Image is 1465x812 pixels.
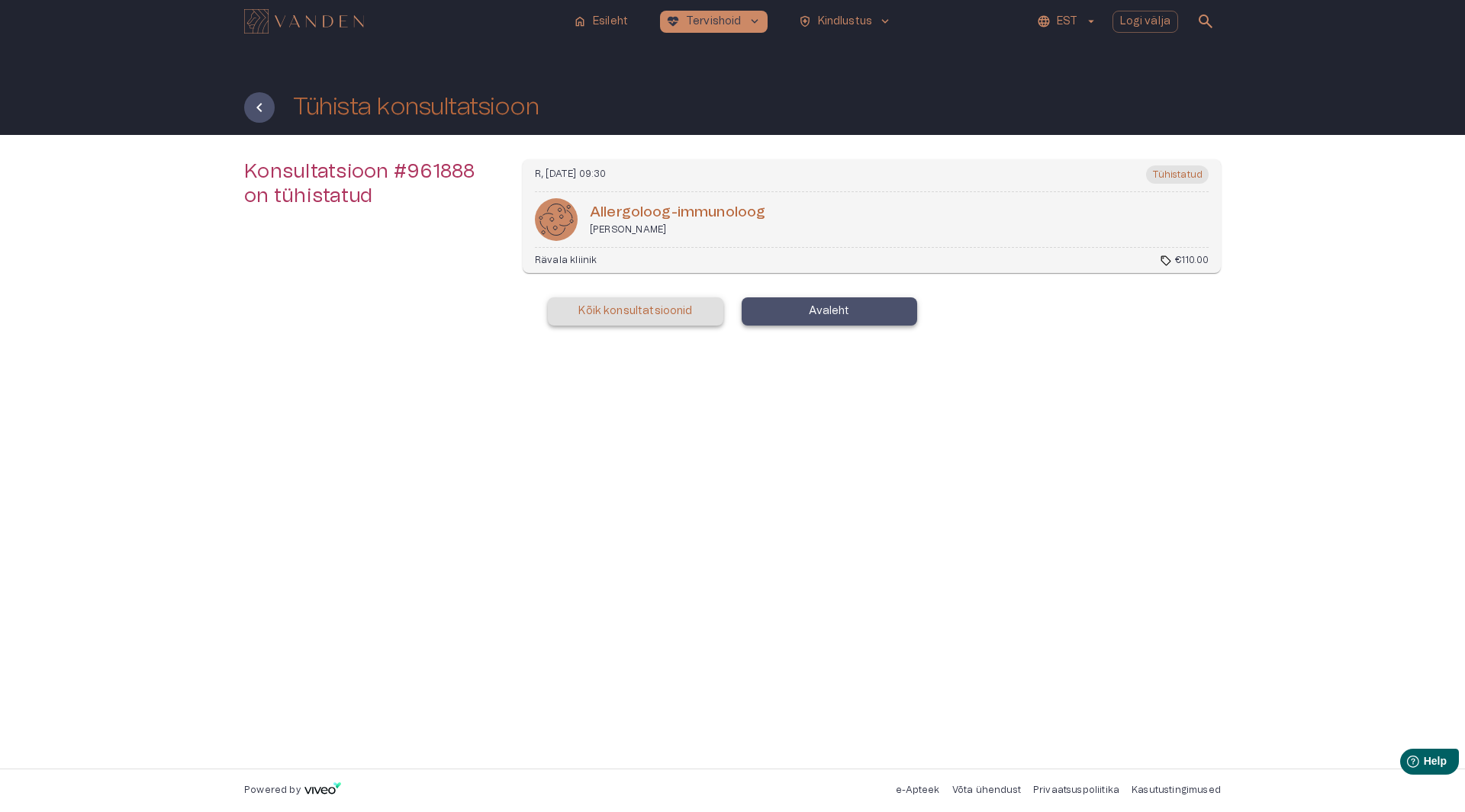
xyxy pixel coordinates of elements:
[660,11,768,33] button: ecg_heartTervishoidkeyboard_arrow_down
[1057,14,1077,30] p: EST
[535,168,607,181] p: R, [DATE] 09:30
[244,9,364,34] img: Vanden logo
[1035,11,1100,33] button: EST
[742,297,917,326] button: Avaleht
[1033,785,1119,794] a: Privaatsuspoliitika
[293,94,539,120] h1: Tühista konsultatsioon
[567,11,636,33] button: homeEsileht
[1132,785,1221,794] a: Kasutustingimused
[878,14,892,28] span: keyboard_arrow_down
[1160,255,1172,267] span: sell
[748,14,761,28] span: keyboard_arrow_down
[593,14,628,30] p: Esileht
[1175,254,1209,267] p: €110.00
[590,223,765,236] p: [PERSON_NAME]
[666,14,680,28] span: ecg_heart
[590,203,765,223] h6: Al­ler­goloog-im­munoloog
[578,303,692,319] p: Kõik konsultatsioonid
[1190,6,1221,37] button: open search modal
[792,11,899,33] button: health_and_safetyKindlustuskeyboard_arrow_down
[1112,11,1179,33] button: Logi välja
[798,14,812,28] span: health_and_safety
[535,254,597,267] p: Rävala kliinik
[952,784,1021,797] p: Võta ühendust
[1120,14,1171,30] p: Logi välja
[573,14,587,28] span: home
[244,92,275,123] button: Tagasi
[244,784,301,797] p: Powered by
[809,303,849,319] p: Avaleht
[1346,743,1465,785] iframe: Help widget launcher
[1146,165,1209,184] span: Tühistatud
[818,14,873,30] p: Kindlustus
[244,11,561,32] a: Navigate to homepage
[686,14,742,30] p: Tervishoid
[244,159,504,273] h4: Konsultatsioon #961888 on tühistatud
[896,785,939,794] a: e-Apteek
[548,297,723,326] button: Kõik konsultatsioonid
[1196,12,1215,30] span: search
[523,159,1221,273] a: Navigate to booking details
